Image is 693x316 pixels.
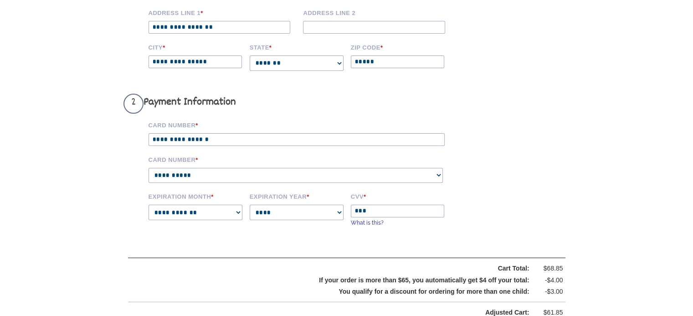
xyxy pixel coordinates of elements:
label: Address Line 1 [149,8,297,16]
div: You qualify for a discount for ordering for more than one child: [151,286,529,297]
label: Expiration Year [250,192,344,200]
div: If your order is more than $65, you automatically get $4 off your total: [151,275,529,286]
label: Card Number [149,120,458,129]
span: 2 [123,94,144,114]
label: CVV [351,192,446,200]
label: Zip code [351,43,446,51]
label: Card Number [149,155,458,163]
label: City [149,43,243,51]
div: -$3.00 [536,286,563,297]
div: Cart Total: [151,263,529,274]
div: $68.85 [536,263,563,274]
h3: Payment Information [123,94,458,114]
label: Address Line 2 [303,8,452,16]
label: Expiration Month [149,192,243,200]
a: What is this? [351,220,384,226]
div: -$4.00 [536,275,563,286]
label: State [250,43,344,51]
